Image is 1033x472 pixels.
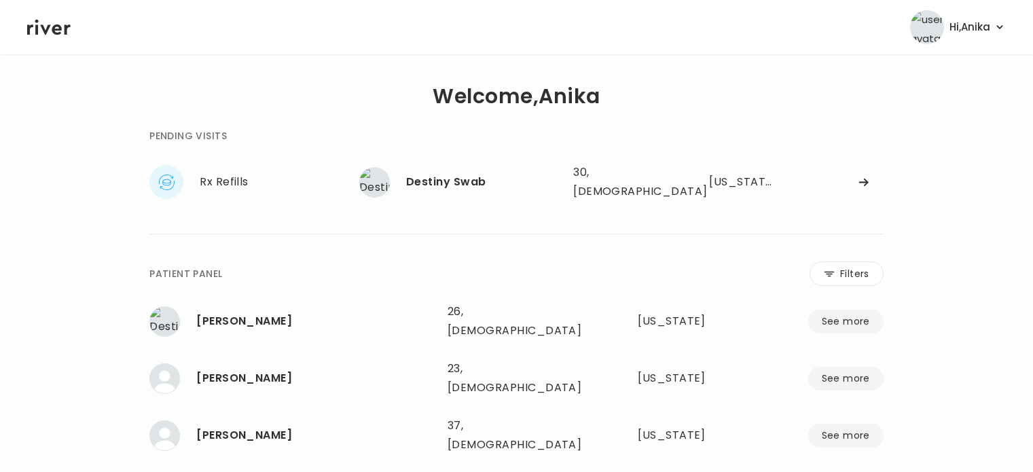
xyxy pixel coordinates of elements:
div: Destiny Ford [196,312,437,331]
div: Missouri [638,369,734,388]
div: 30, [DEMOGRAPHIC_DATA] [573,163,670,201]
div: Ohio [709,173,776,192]
div: Amanda Herbert [196,426,437,445]
button: See more [808,367,884,391]
div: Rx Refills [200,173,359,192]
img: Destiny Swab [359,167,390,198]
img: KEYSHLA HERNANDEZ MARTINEZ [149,363,180,394]
img: user avatar [910,10,944,44]
button: See more [808,310,884,333]
img: Destiny Ford [149,306,180,337]
button: Filters [810,261,884,286]
button: See more [808,424,884,448]
div: 23, [DEMOGRAPHIC_DATA] [448,359,585,397]
div: KEYSHLA HERNANDEZ MARTINEZ [196,369,437,388]
div: PATIENT PANEL [149,266,222,282]
div: PENDING VISITS [149,128,227,144]
div: Destiny Swab [406,173,562,192]
div: Oregon [638,426,734,445]
img: Amanda Herbert [149,420,180,451]
div: Florida [638,312,734,331]
div: 37, [DEMOGRAPHIC_DATA] [448,416,585,454]
h1: Welcome, Anika [433,87,600,106]
span: Hi, Anika [949,18,990,37]
button: user avatarHi,Anika [910,10,1006,44]
div: 26, [DEMOGRAPHIC_DATA] [448,302,585,340]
